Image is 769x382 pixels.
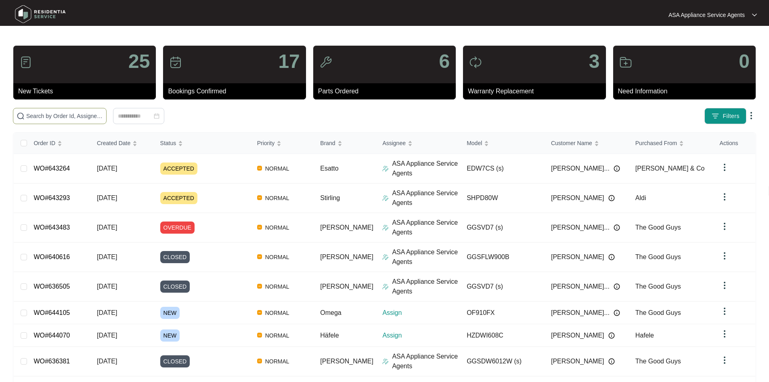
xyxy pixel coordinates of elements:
img: Info icon [614,165,620,172]
a: WO#636381 [34,358,70,365]
img: search-icon [17,112,25,120]
span: NEW [160,329,180,342]
span: CLOSED [160,281,190,293]
img: residentia service logo [12,2,69,26]
p: ASA Appliance Service Agents [392,218,460,237]
span: Hafele [635,332,654,339]
img: Vercel Logo [257,195,262,200]
span: The Good Guys [635,309,681,316]
img: Assigner Icon [382,283,389,290]
span: NORMAL [262,282,293,291]
td: HZDWI608C [460,324,545,347]
span: Status [160,139,176,148]
td: GGSDW6012W (s) [460,347,545,376]
a: WO#636505 [34,283,70,290]
img: Info icon [608,332,615,339]
span: CLOSED [160,251,190,263]
p: Need Information [618,87,756,96]
img: Vercel Logo [257,284,262,289]
img: icon [619,56,632,69]
a: WO#644070 [34,332,70,339]
p: 0 [739,52,750,71]
a: WO#643293 [34,194,70,201]
span: [PERSON_NAME] [551,357,604,366]
span: ACCEPTED [160,163,197,175]
p: ASA Appliance Service Agents [392,159,460,178]
span: NORMAL [262,308,293,318]
button: filter iconFilters [704,108,746,124]
span: [DATE] [97,309,117,316]
span: The Good Guys [635,358,681,365]
span: NORMAL [262,223,293,232]
img: Assigner Icon [382,165,389,172]
img: Assigner Icon [382,224,389,231]
span: The Good Guys [635,283,681,290]
span: [PERSON_NAME]... [551,164,610,173]
th: Order ID [27,133,90,154]
p: Assign [382,308,460,318]
span: [PERSON_NAME] [320,224,373,231]
span: [PERSON_NAME]... [551,223,610,232]
span: Order ID [34,139,55,148]
td: OF910FX [460,302,545,324]
th: Assignee [376,133,460,154]
span: Aldi [635,194,646,201]
img: dropdown arrow [720,329,729,339]
span: Brand [320,139,335,148]
p: Parts Ordered [318,87,456,96]
img: dropdown arrow [752,13,757,17]
span: The Good Guys [635,224,681,231]
span: [PERSON_NAME] [551,193,604,203]
span: [DATE] [97,165,117,172]
span: NORMAL [262,164,293,173]
img: Info icon [608,358,615,365]
span: NORMAL [262,193,293,203]
td: EDW7CS (s) [460,154,545,184]
p: New Tickets [18,87,156,96]
input: Search by Order Id, Assignee Name, Customer Name, Brand and Model [26,112,103,120]
span: Häfele [320,332,339,339]
p: ASA Appliance Service Agents [392,247,460,267]
img: dropdown arrow [720,192,729,202]
span: [DATE] [97,253,117,260]
img: dropdown arrow [720,163,729,172]
span: Priority [257,139,275,148]
span: NORMAL [262,252,293,262]
td: GGSFLW900B [460,243,545,272]
p: 17 [278,52,300,71]
img: dropdown arrow [720,281,729,290]
span: [PERSON_NAME]... [551,282,610,291]
img: Info icon [608,254,615,260]
img: Info icon [608,195,615,201]
span: [DATE] [97,224,117,231]
td: GGSVD7 (s) [460,213,545,243]
span: [PERSON_NAME] [551,252,604,262]
img: icon [469,56,482,69]
p: Assign [382,331,460,340]
span: Model [467,139,482,148]
span: [PERSON_NAME] [320,283,373,290]
span: The Good Guys [635,253,681,260]
p: 25 [128,52,150,71]
img: Vercel Logo [257,166,262,171]
th: Brand [314,133,376,154]
span: [DATE] [97,358,117,365]
th: Created Date [90,133,154,154]
span: NEW [160,307,180,319]
span: CLOSED [160,355,190,367]
img: Vercel Logo [257,310,262,315]
span: [DATE] [97,283,117,290]
p: 6 [439,52,450,71]
td: SHPD80W [460,184,545,213]
p: 3 [589,52,600,71]
span: NORMAL [262,357,293,366]
span: Filters [723,112,740,120]
span: Assignee [382,139,406,148]
span: [DATE] [97,332,117,339]
th: Purchased From [629,133,713,154]
span: [PERSON_NAME] & Co [635,165,705,172]
img: Info icon [614,224,620,231]
a: WO#644105 [34,309,70,316]
img: dropdown arrow [720,251,729,261]
p: ASA Appliance Service Agents [392,352,460,371]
